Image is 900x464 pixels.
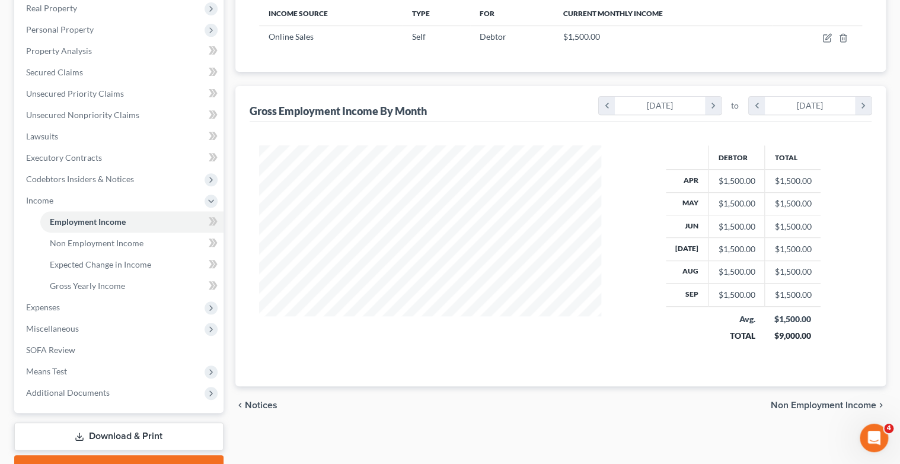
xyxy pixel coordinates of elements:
div: $1,500.00 [718,175,755,187]
span: Unsecured Nonpriority Claims [26,110,139,120]
a: Gross Yearly Income [40,275,224,297]
span: Property Analysis [26,46,92,56]
span: Income Source [269,9,328,18]
span: $1,500.00 [563,31,600,42]
div: $9,000.00 [774,330,812,342]
span: Current Monthly Income [563,9,663,18]
span: 4 [884,424,893,433]
a: Unsecured Nonpriority Claims [17,104,224,126]
a: Property Analysis [17,40,224,62]
span: Online Sales [269,31,314,42]
div: [DATE] [615,97,706,115]
td: $1,500.00 [765,192,821,215]
span: Codebtors Insiders & Notices [26,174,134,184]
div: Gross Employment Income By Month [250,104,427,118]
span: Non Employment Income [771,401,876,410]
i: chevron_left [235,401,245,410]
span: Self [412,31,426,42]
button: Non Employment Income chevron_right [771,401,886,410]
span: Income [26,195,53,205]
span: For [480,9,494,18]
i: chevron_left [599,97,615,115]
div: $1,500.00 [718,221,755,233]
a: Non Employment Income [40,233,224,254]
div: TOTAL [718,330,755,342]
a: Expected Change in Income [40,254,224,275]
div: $1,500.00 [718,198,755,209]
span: Employment Income [50,217,126,227]
a: SOFA Review [17,339,224,361]
a: Executory Contracts [17,147,224,169]
td: $1,500.00 [765,238,821,260]
i: chevron_left [749,97,765,115]
th: Apr [666,170,708,192]
span: Expenses [26,302,60,312]
td: $1,500.00 [765,284,821,306]
span: Expected Change in Income [50,259,151,269]
a: Lawsuits [17,126,224,147]
span: to [731,100,739,112]
button: chevron_left Notices [235,401,277,410]
a: Secured Claims [17,62,224,83]
i: chevron_right [705,97,721,115]
th: Jun [666,215,708,237]
th: Total [765,145,821,169]
a: Employment Income [40,211,224,233]
td: $1,500.00 [765,170,821,192]
span: Executory Contracts [26,152,102,163]
div: $1,500.00 [774,313,812,325]
span: Means Test [26,366,67,376]
a: Download & Print [14,422,224,450]
i: chevron_right [855,97,871,115]
i: chevron_right [876,401,886,410]
span: Secured Claims [26,67,83,77]
span: Additional Documents [26,387,110,398]
span: Unsecured Priority Claims [26,88,124,98]
th: May [666,192,708,215]
div: $1,500.00 [718,266,755,278]
span: Non Employment Income [50,238,143,248]
span: Lawsuits [26,131,58,141]
th: [DATE] [666,238,708,260]
th: Sep [666,284,708,306]
th: Debtor [708,145,765,169]
a: Unsecured Priority Claims [17,83,224,104]
span: Notices [245,401,277,410]
th: Aug [666,260,708,283]
span: SOFA Review [26,345,75,355]
span: Real Property [26,3,77,13]
div: Avg. [718,313,755,325]
span: Gross Yearly Income [50,281,125,291]
span: Miscellaneous [26,323,79,333]
div: $1,500.00 [718,243,755,255]
div: $1,500.00 [718,289,755,301]
td: $1,500.00 [765,215,821,237]
iframe: Intercom live chat [860,424,888,452]
span: Type [412,9,430,18]
span: Debtor [480,31,506,42]
span: Personal Property [26,24,94,34]
td: $1,500.00 [765,260,821,283]
div: [DATE] [765,97,856,115]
